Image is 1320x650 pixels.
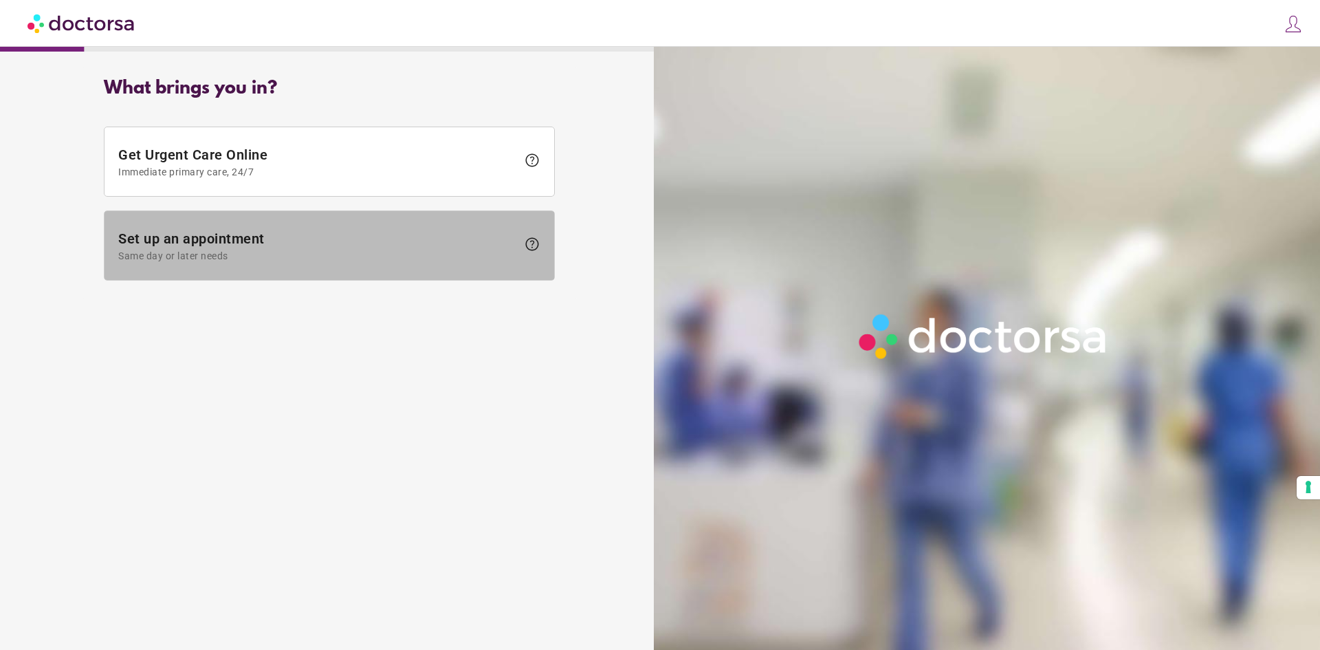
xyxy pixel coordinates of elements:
[118,147,517,177] span: Get Urgent Care Online
[118,250,517,261] span: Same day or later needs
[524,236,540,252] span: help
[104,78,555,99] div: What brings you in?
[118,230,517,261] span: Set up an appointment
[524,152,540,169] span: help
[852,307,1116,366] img: Logo-Doctorsa-trans-White-partial-flat.png
[1284,14,1303,34] img: icons8-customer-100.png
[1297,476,1320,499] button: Your consent preferences for tracking technologies
[27,8,136,39] img: Doctorsa.com
[118,166,517,177] span: Immediate primary care, 24/7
